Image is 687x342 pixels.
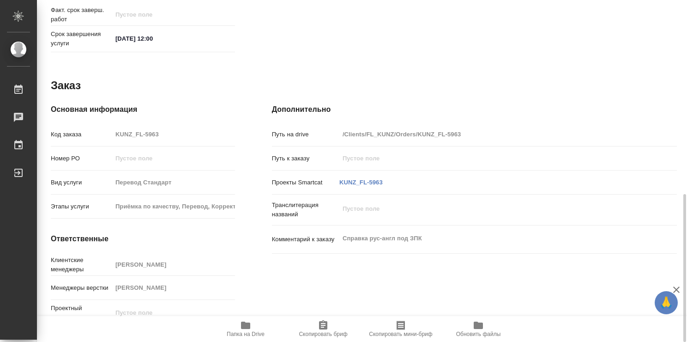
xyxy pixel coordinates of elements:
[112,128,235,141] input: Пустое поле
[272,201,339,219] p: Транслитерация названий
[362,316,440,342] button: Скопировать мини-бриф
[658,293,674,312] span: 🙏
[51,154,112,163] p: Номер РО
[51,233,235,244] h4: Ответственные
[456,331,501,337] span: Обновить файлы
[51,30,112,48] p: Срок завершения услуги
[112,8,193,21] input: Пустое поле
[369,331,432,337] span: Скопировать мини-бриф
[112,258,235,271] input: Пустое поле
[272,178,339,187] p: Проекты Smartcat
[227,331,265,337] span: Папка на Drive
[51,256,112,274] p: Клиентские менеджеры
[440,316,517,342] button: Обновить файлы
[299,331,347,337] span: Скопировать бриф
[112,176,235,189] input: Пустое поле
[272,235,339,244] p: Комментарий к заказу
[207,316,284,342] button: Папка на Drive
[339,152,643,165] input: Пустое поле
[339,128,643,141] input: Пустое поле
[51,130,112,139] p: Код заказа
[272,104,677,115] h4: Дополнительно
[112,281,235,294] input: Пустое поле
[51,304,112,322] p: Проектный менеджер
[51,78,81,93] h2: Заказ
[112,32,193,45] input: ✎ Введи что-нибудь
[112,306,235,319] input: Пустое поле
[51,202,112,211] p: Этапы услуги
[112,200,235,213] input: Пустое поле
[339,179,383,186] a: KUNZ_FL-5963
[112,152,235,165] input: Пустое поле
[51,178,112,187] p: Вид услуги
[272,130,339,139] p: Путь на drive
[339,231,643,246] textarea: Справка рус-англ под ЗПК
[272,154,339,163] p: Путь к заказу
[51,6,112,24] p: Факт. срок заверш. работ
[284,316,362,342] button: Скопировать бриф
[51,104,235,115] h4: Основная информация
[51,283,112,293] p: Менеджеры верстки
[655,291,678,314] button: 🙏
